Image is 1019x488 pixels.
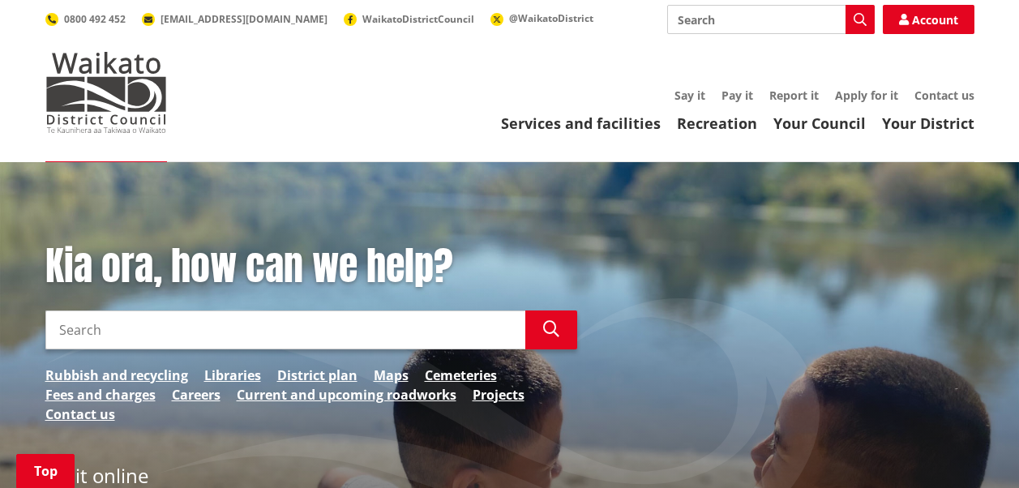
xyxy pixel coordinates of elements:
[473,385,524,405] a: Projects
[914,88,974,103] a: Contact us
[161,12,328,26] span: [EMAIL_ADDRESS][DOMAIN_NAME]
[45,366,188,385] a: Rubbish and recycling
[374,366,409,385] a: Maps
[362,12,474,26] span: WaikatoDistrictCouncil
[45,12,126,26] a: 0800 492 452
[45,243,577,290] h1: Kia ora, how can we help?
[425,366,497,385] a: Cemeteries
[883,5,974,34] a: Account
[501,113,661,133] a: Services and facilities
[64,12,126,26] span: 0800 492 452
[769,88,819,103] a: Report it
[773,113,866,133] a: Your Council
[142,12,328,26] a: [EMAIL_ADDRESS][DOMAIN_NAME]
[509,11,593,25] span: @WaikatoDistrict
[882,113,974,133] a: Your District
[721,88,753,103] a: Pay it
[204,366,261,385] a: Libraries
[667,5,875,34] input: Search input
[45,310,525,349] input: Search input
[490,11,593,25] a: @WaikatoDistrict
[835,88,898,103] a: Apply for it
[45,52,167,133] img: Waikato District Council - Te Kaunihera aa Takiwaa o Waikato
[677,113,757,133] a: Recreation
[45,385,156,405] a: Fees and charges
[45,405,115,424] a: Contact us
[344,12,474,26] a: WaikatoDistrictCouncil
[172,385,220,405] a: Careers
[277,366,358,385] a: District plan
[237,385,456,405] a: Current and upcoming roadworks
[674,88,705,103] a: Say it
[16,454,75,488] a: Top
